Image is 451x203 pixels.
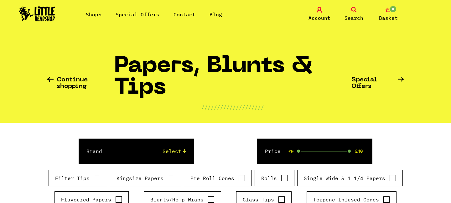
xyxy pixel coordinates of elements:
label: Single Wide & 1 1/4 Papers [304,174,396,182]
span: 0 [389,5,397,13]
a: Shop [86,11,101,18]
span: £40 [355,149,363,154]
label: Rolls [261,174,288,182]
a: Blog [210,11,222,18]
a: Continue shopping [47,77,114,90]
label: Brand [86,147,102,155]
a: Special Offers [351,77,404,90]
h1: Papers, Blunts & Tips [114,56,352,103]
a: Search [338,7,370,22]
span: Basket [379,14,398,22]
label: Price [265,147,281,155]
img: Little Head Shop Logo [19,6,55,21]
a: Contact [174,11,195,18]
label: Kingsize Papers [117,174,174,182]
span: £0 [288,149,293,154]
a: Special Offers [116,11,159,18]
label: Filter Tips [55,174,101,182]
p: //////////////////// [201,103,264,111]
a: 0 Basket [373,7,404,22]
label: Pre Roll Cones [190,174,245,182]
span: Search [345,14,363,22]
span: Account [308,14,330,22]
